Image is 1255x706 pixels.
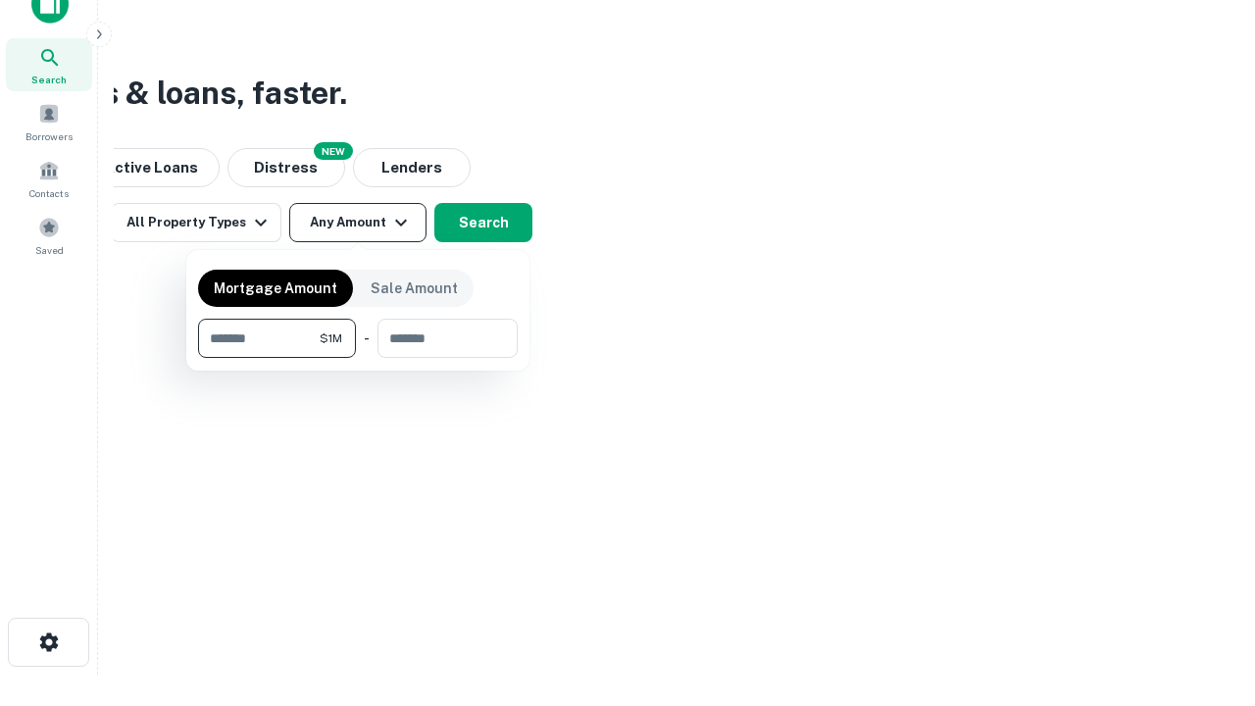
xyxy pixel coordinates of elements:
span: $1M [320,329,342,347]
p: Sale Amount [371,277,458,299]
iframe: Chat Widget [1157,549,1255,643]
div: - [364,319,370,358]
p: Mortgage Amount [214,277,337,299]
